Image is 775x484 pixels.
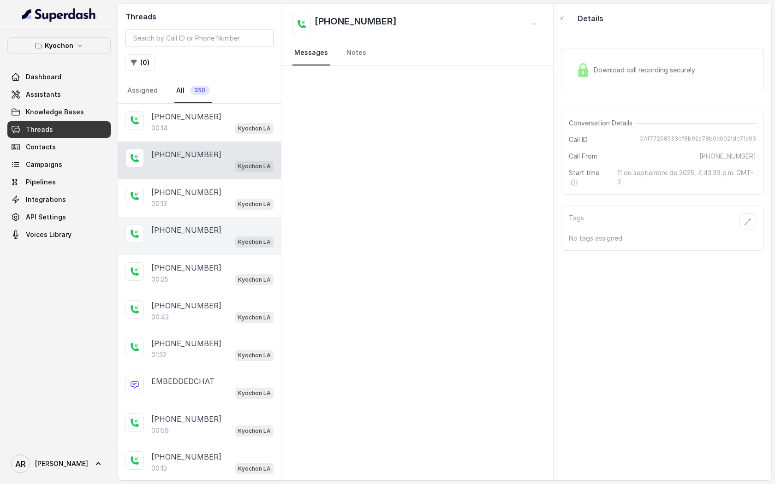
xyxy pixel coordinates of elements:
span: Dashboard [26,72,61,82]
span: Knowledge Bases [26,107,84,117]
span: 350 [190,86,210,95]
p: Kyochon LA [238,275,271,284]
span: Threads [26,125,53,134]
p: 01:32 [151,350,167,360]
a: Contacts [7,139,111,155]
span: Pipelines [26,177,56,187]
p: Kyochon LA [238,351,271,360]
button: Kyochon [7,37,111,54]
a: Dashboard [7,69,111,85]
p: Details [578,13,603,24]
a: Notes [345,41,368,65]
span: CAf77268533df8b92a78b0e0021de71a93 [639,135,756,144]
p: [PHONE_NUMBER] [151,300,221,311]
p: 00:43 [151,313,169,322]
a: [PERSON_NAME] [7,451,111,477]
p: [PHONE_NUMBER] [151,149,221,160]
p: 00:25 [151,275,168,284]
p: EMBEDDEDCHAT [151,376,215,387]
a: Threads [7,121,111,138]
a: Integrations [7,191,111,208]
img: light.svg [22,7,96,22]
a: Messages [292,41,330,65]
span: API Settings [26,212,66,222]
span: Start time [569,168,610,187]
span: Call From [569,152,597,161]
span: Assistants [26,90,61,99]
p: [PHONE_NUMBER] [151,187,221,198]
p: 00:14 [151,124,167,133]
text: AR [15,459,26,469]
a: Assigned [125,78,160,103]
span: Call ID [569,135,588,144]
h2: Threads [125,11,274,22]
span: Contacts [26,142,56,152]
p: [PHONE_NUMBER] [151,338,221,349]
a: Assistants [7,86,111,103]
span: Campaigns [26,160,62,169]
p: Kyochon LA [238,426,271,436]
span: Conversation Details [569,118,636,128]
span: Integrations [26,195,66,204]
p: Kyochon [45,40,73,51]
button: (0) [125,54,155,71]
p: 00:13 [151,464,167,473]
nav: Tabs [292,41,542,65]
a: API Settings [7,209,111,225]
span: 11 de septiembre de 2025, 4:43:39 p.m. GMT-3 [617,168,756,187]
a: Pipelines [7,174,111,190]
a: Campaigns [7,156,111,173]
p: [PHONE_NUMBER] [151,262,221,273]
span: [PERSON_NAME] [35,459,88,468]
p: Kyochon LA [238,200,271,209]
p: Kyochon LA [238,389,271,398]
p: Kyochon LA [238,313,271,322]
h2: [PHONE_NUMBER] [315,15,397,33]
a: Knowledge Bases [7,104,111,120]
span: Voices Library [26,230,72,239]
img: Lock Icon [576,63,590,77]
p: [PHONE_NUMBER] [151,413,221,425]
span: [PHONE_NUMBER] [699,152,756,161]
p: [PHONE_NUMBER] [151,111,221,122]
a: Voices Library [7,226,111,243]
p: No tags assigned [569,234,756,243]
p: 00:59 [151,426,169,435]
p: Tags [569,213,584,230]
p: Kyochon LA [238,162,271,171]
span: Download call recording securely [594,65,699,75]
nav: Tabs [125,78,274,103]
p: Kyochon LA [238,464,271,473]
p: [PHONE_NUMBER] [151,451,221,462]
p: 00:13 [151,199,167,208]
p: [PHONE_NUMBER] [151,224,221,236]
input: Search by Call ID or Phone Number [125,30,274,47]
p: Kyochon LA [238,237,271,247]
p: Kyochon LA [238,124,271,133]
a: All350 [174,78,212,103]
